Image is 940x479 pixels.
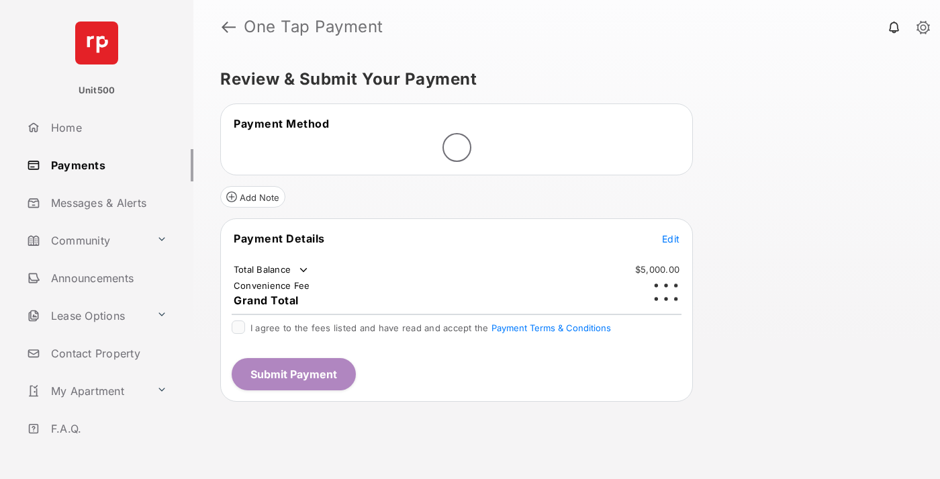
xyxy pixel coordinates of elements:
[21,149,193,181] a: Payments
[21,187,193,219] a: Messages & Alerts
[233,263,310,277] td: Total Balance
[234,294,299,307] span: Grand Total
[250,322,611,333] span: I agree to the fees listed and have read and accept the
[662,233,679,245] span: Edit
[634,263,680,275] td: $5,000.00
[21,337,193,369] a: Contact Property
[662,232,679,245] button: Edit
[234,117,329,130] span: Payment Method
[79,84,115,97] p: Unit500
[75,21,118,64] img: svg+xml;base64,PHN2ZyB4bWxucz0iaHR0cDovL3d3dy53My5vcmcvMjAwMC9zdmciIHdpZHRoPSI2NCIgaGVpZ2h0PSI2NC...
[21,224,151,257] a: Community
[220,71,902,87] h5: Review & Submit Your Payment
[21,375,151,407] a: My Apartment
[21,300,151,332] a: Lease Options
[21,112,193,144] a: Home
[21,412,193,445] a: F.A.Q.
[491,322,611,333] button: I agree to the fees listed and have read and accept the
[233,279,311,292] td: Convenience Fee
[244,19,383,35] strong: One Tap Payment
[21,262,193,294] a: Announcements
[220,186,285,208] button: Add Note
[232,358,356,390] button: Submit Payment
[234,232,325,245] span: Payment Details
